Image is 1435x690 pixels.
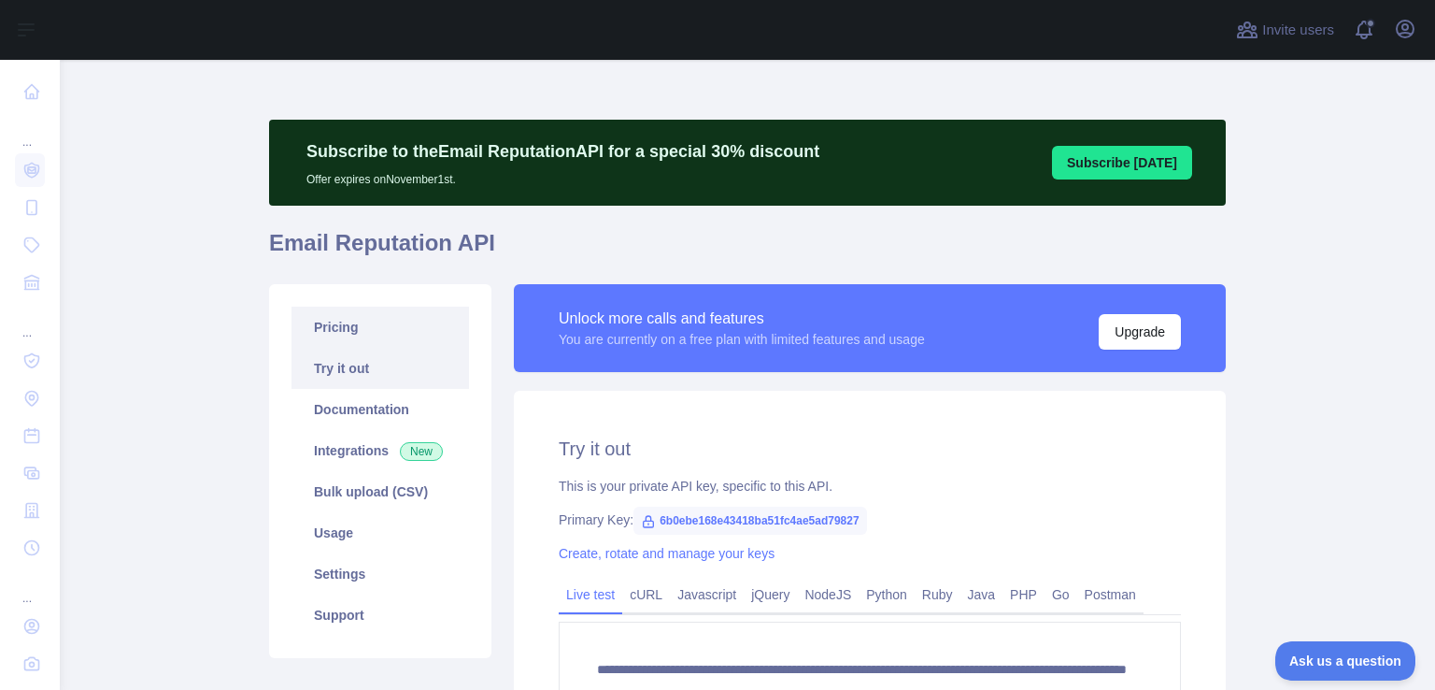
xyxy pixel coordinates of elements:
[291,471,469,512] a: Bulk upload (CSV)
[1232,15,1338,45] button: Invite users
[291,595,469,636] a: Support
[744,580,797,610] a: jQuery
[291,553,469,595] a: Settings
[797,580,859,610] a: NodeJS
[1099,314,1181,350] button: Upgrade
[622,580,670,610] a: cURL
[670,580,744,610] a: Javascript
[306,138,819,165] p: Subscribe to the Email Reputation API for a special 30 % discount
[291,389,469,430] a: Documentation
[559,308,925,330] div: Unlock more calls and features
[960,580,1003,610] a: Java
[15,112,45,150] div: ...
[1275,641,1416,681] iframe: Toggle Customer Support
[269,228,1226,273] h1: Email Reputation API
[559,330,925,349] div: You are currently on a free plan with limited features and usage
[859,580,915,610] a: Python
[915,580,960,610] a: Ruby
[559,510,1181,529] div: Primary Key:
[1052,146,1192,180] button: Subscribe [DATE]
[15,568,45,606] div: ...
[1077,580,1144,610] a: Postman
[1002,580,1044,610] a: PHP
[291,430,469,471] a: Integrations New
[291,307,469,348] a: Pricing
[559,436,1181,462] h2: Try it out
[306,165,819,187] p: Offer expires on November 1st.
[400,442,443,461] span: New
[15,303,45,340] div: ...
[1262,20,1334,41] span: Invite users
[559,546,774,561] a: Create, rotate and manage your keys
[559,580,622,610] a: Live test
[633,507,867,535] span: 6b0ebe168e43418ba51fc4ae5ad79827
[291,512,469,553] a: Usage
[1044,580,1077,610] a: Go
[291,348,469,389] a: Try it out
[559,477,1181,496] div: This is your private API key, specific to this API.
